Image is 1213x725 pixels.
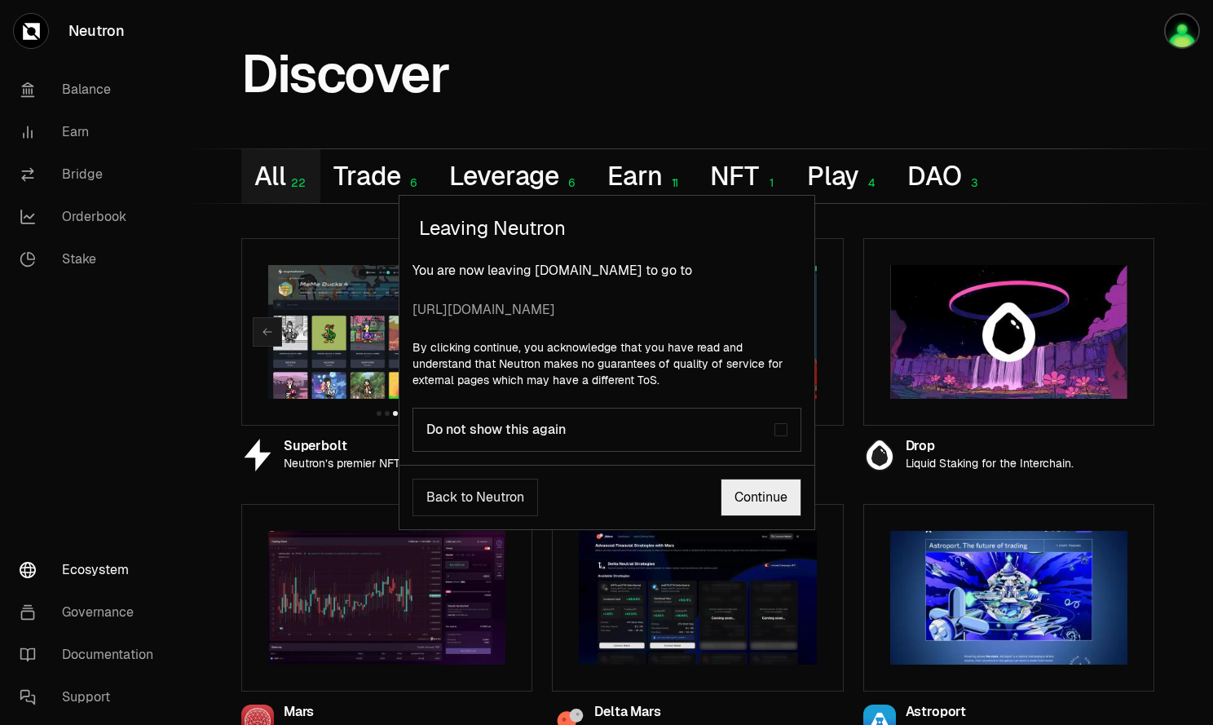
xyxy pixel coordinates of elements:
span: [URL][DOMAIN_NAME] [412,300,801,320]
button: Do not show this again [774,423,787,436]
h2: Leaving Neutron [399,196,814,261]
p: You are now leaving [DOMAIN_NAME] to go to [412,261,801,320]
button: Back to Neutron [412,479,538,516]
div: Do not show this again [426,422,774,438]
p: By clicking continue, you acknowledge that you have read and understand that Neutron makes no gua... [412,339,801,388]
a: Continue [721,479,801,516]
